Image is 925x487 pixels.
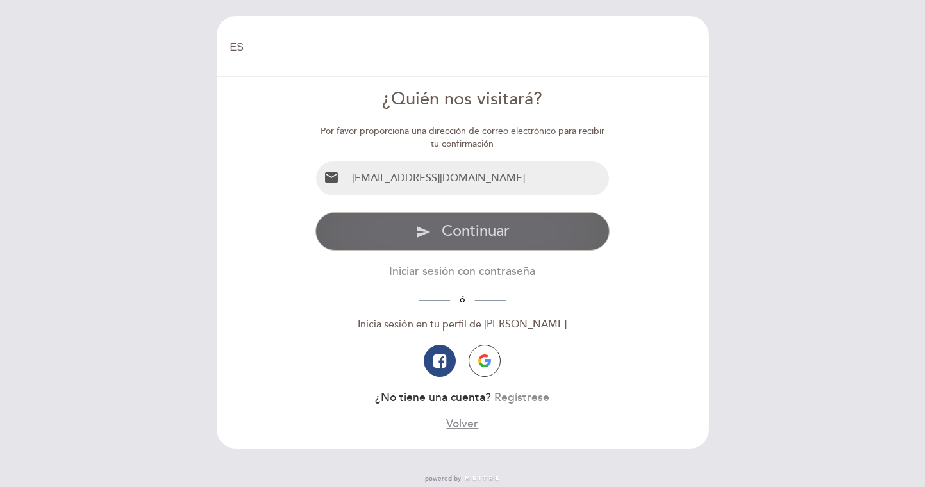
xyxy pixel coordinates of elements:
span: Continuar [442,222,510,240]
span: ó [450,294,475,305]
button: send Continuar [315,212,610,251]
button: Iniciar sesión con contraseña [389,263,535,279]
i: email [324,170,339,185]
button: Regístrese [494,390,549,406]
img: MEITRE [464,475,501,482]
span: ¿No tiene una cuenta? [375,391,491,404]
input: Email [347,161,609,195]
div: Inicia sesión en tu perfil de [PERSON_NAME] [315,317,610,332]
div: ¿Quién nos visitará? [315,87,610,112]
button: Volver [446,416,478,432]
a: powered by [425,474,501,483]
span: powered by [425,474,461,483]
div: Por favor proporciona una dirección de correo electrónico para recibir tu confirmación [315,125,610,151]
i: send [415,224,431,240]
img: icon-google.png [478,354,491,367]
